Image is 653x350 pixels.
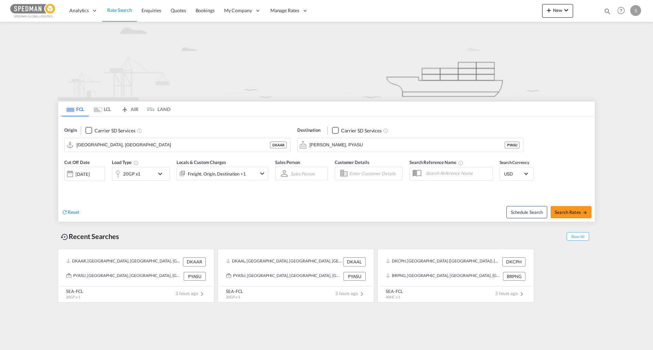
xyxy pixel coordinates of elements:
[10,3,56,18] img: c12ca350ff1b11efb6b291369744d907.png
[58,249,214,302] recent-search-card: DKAAR, [GEOGRAPHIC_DATA], [GEOGRAPHIC_DATA], [GEOGRAPHIC_DATA], [GEOGRAPHIC_DATA] DKAARPYASU, [GE...
[386,257,501,266] div: DKCPH, Copenhagen (Kobenhavn), Denmark, Northern Europe, Europe
[555,209,587,215] span: Search Rates
[583,210,587,215] md-icon: icon-arrow-right
[378,249,534,302] recent-search-card: DKCPH, [GEOGRAPHIC_DATA] ([GEOGRAPHIC_DATA]), [GEOGRAPHIC_DATA], [GEOGRAPHIC_DATA], [GEOGRAPHIC_D...
[349,168,400,179] input: Enter Customer Details
[343,257,366,266] div: DKAAL
[62,102,170,116] md-pagination-wrapper: Use the left and right arrow keys to navigate between tabs
[64,167,105,181] div: [DATE]
[218,249,374,302] recent-search-card: DKAAL, [GEOGRAPHIC_DATA], [GEOGRAPHIC_DATA], [GEOGRAPHIC_DATA], [GEOGRAPHIC_DATA] DKAALPYASU, [GE...
[505,142,520,148] div: PYASU
[177,167,268,180] div: Freight Origin Destination Factory Stuffingicon-chevron-down
[615,5,630,17] div: Help
[175,291,206,296] span: 3 hours ago
[630,5,641,16] div: S
[58,229,122,244] div: Recent Searches
[177,160,226,165] span: Locals & Custom Charges
[495,291,526,296] span: 3 hours ago
[545,7,570,13] span: New
[226,272,342,281] div: PYASU, Asuncion, Paraguay, South America, Americas
[137,128,142,133] md-icon: Unchecked: Search for CY (Container Yard) services for all selected carriers.Checked : Search for...
[258,169,266,178] md-icon: icon-chevron-down
[506,206,547,218] button: Note: By default Schedule search will only considerorigin ports, destination ports and cut off da...
[77,140,270,150] input: Search by Port
[502,257,525,266] div: DKCPH
[171,7,186,13] span: Quotes
[545,6,553,14] md-icon: icon-plus 400-fg
[290,169,316,179] md-select: Sales Person
[58,117,595,222] div: Origin Checkbox No InkUnchecked: Search for CY (Container Yard) services for all selected carrier...
[141,7,161,13] span: Enquiries
[112,160,139,165] span: Load Type
[65,138,290,152] md-input-container: Aarhus, DKAAR
[196,7,215,13] span: Bookings
[112,167,170,181] div: 20GP x1icon-chevron-down
[66,272,182,281] div: PYASU, Asuncion, Paraguay, South America, Americas
[226,257,341,266] div: DKAAL, Aalborg, Denmark, Northern Europe, Europe
[504,171,523,177] span: USD
[551,206,591,218] button: Search Ratesicon-arrow-right
[226,288,243,294] div: SEA-FCL
[64,180,69,189] md-datepicker: Select
[64,127,77,134] span: Origin
[341,127,382,134] div: Carrier SD Services
[458,160,464,166] md-icon: Your search will be saved by the below given name
[503,169,530,179] md-select: Select Currency: $ USDUnited States Dollar
[297,127,320,134] span: Destination
[562,6,570,14] md-icon: icon-chevron-down
[270,7,299,14] span: Manage Rates
[188,169,246,179] div: Freight Origin Destination Factory Stuffing
[298,138,523,152] md-input-container: Asuncion, PYASU
[409,160,464,165] span: Search Reference Name
[344,272,366,281] div: PYASU
[335,291,366,296] span: 3 hours ago
[604,7,611,15] md-icon: icon-magnify
[156,170,168,178] md-icon: icon-chevron-down
[542,4,573,18] button: icon-plus 400-fgNewicon-chevron-down
[383,128,388,133] md-icon: Unchecked: Search for CY (Container Yard) services for all selected carriers.Checked : Search for...
[518,290,526,298] md-icon: icon-chevron-right
[184,272,206,281] div: PYASU
[62,209,68,215] md-icon: icon-refresh
[89,102,116,116] md-tab-item: LCL
[198,290,206,298] md-icon: icon-chevron-right
[64,160,90,165] span: Cut Off Date
[500,160,529,165] span: Search Currency
[123,169,140,179] div: 20GP x1
[66,288,83,294] div: SEA-FCL
[275,160,300,165] span: Sales Person
[68,209,79,215] span: Reset
[567,232,589,241] span: Show All
[66,295,80,299] span: 20GP x 1
[309,140,505,150] input: Search by Port
[386,295,400,299] span: 40HC x 1
[95,127,135,134] div: Carrier SD Services
[62,209,79,216] div: icon-refreshReset
[615,5,627,16] span: Help
[183,257,206,266] div: DKAAR
[270,142,287,148] div: DKAAR
[335,160,369,165] span: Customer Details
[61,233,69,241] md-icon: icon-backup-restore
[58,22,595,100] img: new-FCL.png
[226,295,240,299] span: 20GP x 1
[76,171,89,177] div: [DATE]
[386,272,501,281] div: BRPNG, Paranagua, Brazil, South America, Americas
[121,105,129,110] md-icon: icon-airplane
[116,102,143,116] md-tab-item: AIR
[133,160,139,166] md-icon: Select multiple loads to view rates
[422,168,492,178] input: Search Reference Name
[358,290,366,298] md-icon: icon-chevron-right
[85,127,135,134] md-checkbox: Checkbox No Ink
[107,7,132,13] span: Rate Search
[604,7,611,18] div: icon-magnify
[503,272,525,281] div: BRPNG
[62,102,89,116] md-tab-item: FCL
[143,102,170,116] md-tab-item: LAND
[332,127,382,134] md-checkbox: Checkbox No Ink
[69,7,89,14] span: Analytics
[386,288,403,294] div: SEA-FCL
[224,7,252,14] span: My Company
[66,257,181,266] div: DKAAR, Aarhus, Denmark, Northern Europe, Europe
